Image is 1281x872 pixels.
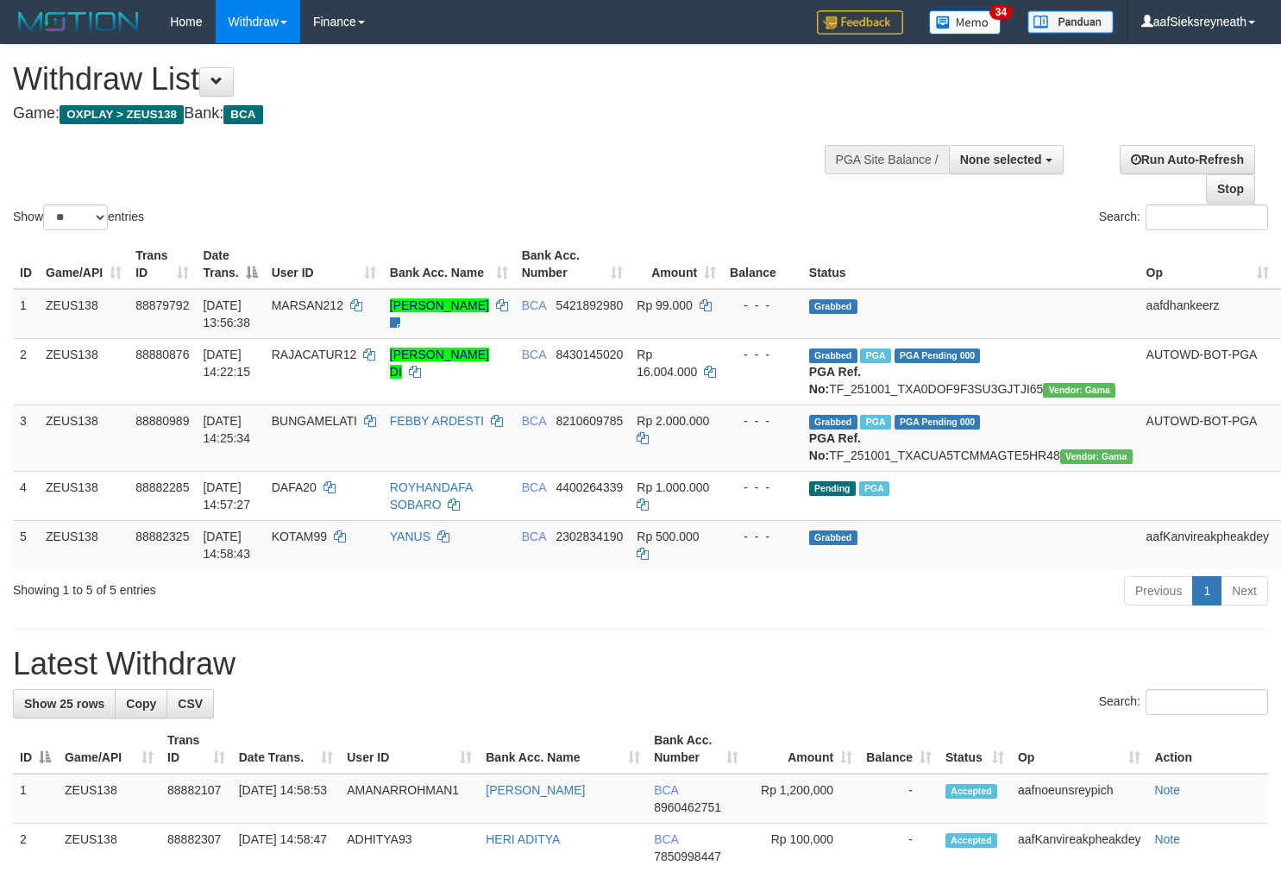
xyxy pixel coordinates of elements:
[13,240,39,289] th: ID
[809,365,861,396] b: PGA Ref. No:
[949,145,1064,174] button: None selected
[166,689,214,718] a: CSV
[1140,289,1276,339] td: aafdhankeerz
[1154,783,1180,797] a: Note
[556,348,623,361] span: Copy 8430145020 to clipboard
[390,298,489,312] a: [PERSON_NAME]
[556,480,623,494] span: Copy 4400264339 to clipboard
[1011,774,1147,824] td: aafnoeunsreypich
[135,414,189,428] span: 88880989
[135,480,189,494] span: 88882285
[654,800,721,814] span: Copy 8960462751 to clipboard
[637,414,709,428] span: Rp 2.000.000
[196,240,264,289] th: Date Trans.: activate to sort column descending
[272,348,357,361] span: RAJACATUR12
[522,530,546,543] span: BCA
[1206,174,1255,204] a: Stop
[13,105,837,122] h4: Game: Bank:
[960,153,1042,166] span: None selected
[1146,689,1268,715] input: Search:
[1140,240,1276,289] th: Op: activate to sort column ascending
[730,528,795,545] div: - - -
[39,405,129,471] td: ZEUS138
[1146,204,1268,230] input: Search:
[1221,576,1268,605] a: Next
[809,481,856,496] span: Pending
[1011,725,1147,774] th: Op: activate to sort column ascending
[486,783,585,797] a: [PERSON_NAME]
[939,725,1011,774] th: Status: activate to sort column ascending
[522,348,546,361] span: BCA
[390,348,489,379] a: [PERSON_NAME] DI
[203,298,250,329] span: [DATE] 13:56:38
[60,105,184,124] span: OXPLAY > ZEUS138
[723,240,802,289] th: Balance
[479,725,647,774] th: Bank Acc. Name: activate to sort column ascending
[637,348,697,379] span: Rp 16.004.000
[13,725,58,774] th: ID: activate to sort column descending
[486,832,560,846] a: HERI ADITYA
[135,530,189,543] span: 88882325
[817,10,903,35] img: Feedback.jpg
[390,414,484,428] a: FEBBY ARDESTI
[860,348,890,363] span: Marked by aafnoeunsreypich
[809,299,857,314] span: Grabbed
[13,338,39,405] td: 2
[809,530,857,545] span: Grabbed
[24,697,104,711] span: Show 25 rows
[203,530,250,561] span: [DATE] 14:58:43
[1060,449,1133,464] span: Vendor URL: https://trx31.1velocity.biz
[58,725,160,774] th: Game/API: activate to sort column ascending
[637,298,693,312] span: Rp 99.000
[13,471,39,520] td: 4
[135,348,189,361] span: 88880876
[1099,689,1268,715] label: Search:
[1124,576,1193,605] a: Previous
[1043,383,1115,398] span: Vendor URL: https://trx31.1velocity.biz
[272,414,357,428] span: BUNGAMELATI
[126,697,156,711] span: Copy
[203,414,250,445] span: [DATE] 14:25:34
[809,348,857,363] span: Grabbed
[39,289,129,339] td: ZEUS138
[654,783,678,797] span: BCA
[1147,725,1268,774] th: Action
[1099,204,1268,230] label: Search:
[39,520,129,569] td: ZEUS138
[1192,576,1221,605] a: 1
[13,647,1268,681] h1: Latest Withdraw
[802,338,1140,405] td: TF_251001_TXA0DOF9F3SU3GJTJI65
[13,574,521,599] div: Showing 1 to 5 of 5 entries
[825,145,949,174] div: PGA Site Balance /
[13,289,39,339] td: 1
[895,415,981,430] span: PGA Pending
[203,480,250,511] span: [DATE] 14:57:27
[390,530,430,543] a: YANUS
[809,431,861,462] b: PGA Ref. No:
[1120,145,1255,174] a: Run Auto-Refresh
[129,240,196,289] th: Trans ID: activate to sort column ascending
[637,530,699,543] span: Rp 500.000
[203,348,250,379] span: [DATE] 14:22:15
[272,480,317,494] span: DAFA20
[989,4,1013,20] span: 34
[272,298,343,312] span: MARSAN212
[43,204,108,230] select: Showentries
[730,346,795,363] div: - - -
[340,725,479,774] th: User ID: activate to sort column ascending
[522,480,546,494] span: BCA
[745,774,859,824] td: Rp 1,200,000
[39,471,129,520] td: ZEUS138
[178,697,203,711] span: CSV
[232,774,341,824] td: [DATE] 14:58:53
[13,520,39,569] td: 5
[160,774,232,824] td: 88882107
[13,62,837,97] h1: Withdraw List
[13,405,39,471] td: 3
[859,481,889,496] span: Marked by aafnoeunsreypich
[13,204,144,230] label: Show entries
[809,415,857,430] span: Grabbed
[556,530,623,543] span: Copy 2302834190 to clipboard
[160,725,232,774] th: Trans ID: activate to sort column ascending
[745,725,859,774] th: Amount: activate to sort column ascending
